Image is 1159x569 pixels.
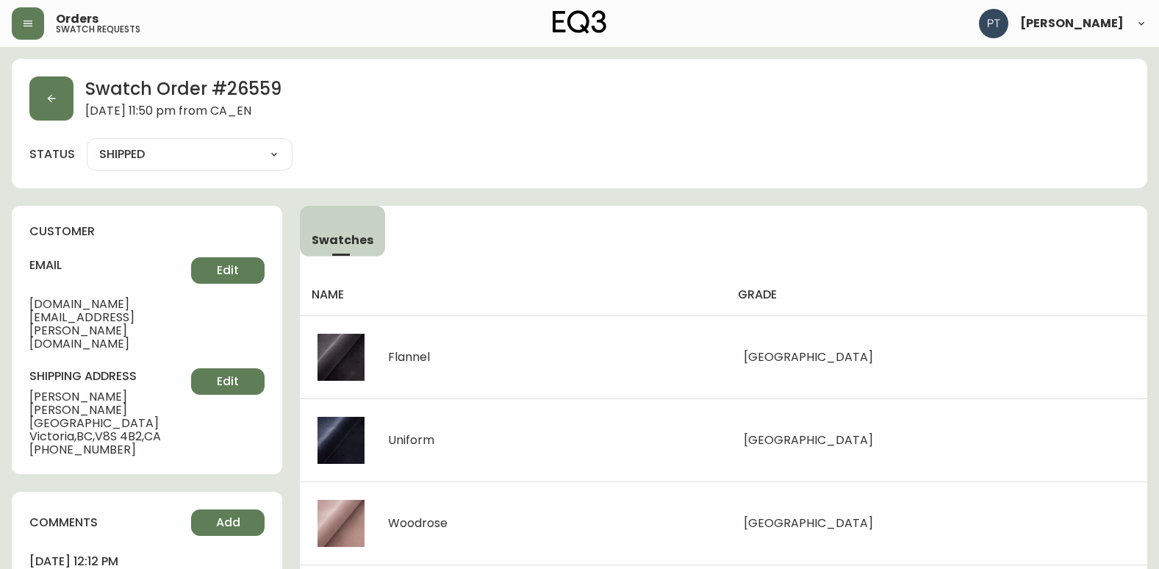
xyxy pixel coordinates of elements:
[29,257,191,273] h4: email
[317,417,365,464] img: 77642688-ddb1-4ec8-9487-c3ecf23fdaa9.jpg-thumb.jpg
[29,515,98,531] h4: comments
[29,298,191,351] span: [DOMAIN_NAME][EMAIL_ADDRESS][PERSON_NAME][DOMAIN_NAME]
[388,517,448,530] div: Woodrose
[56,13,98,25] span: Orders
[85,76,281,104] h2: Swatch Order # 26559
[29,443,191,457] span: [PHONE_NUMBER]
[29,417,191,430] span: [GEOGRAPHIC_DATA]
[191,509,265,536] button: Add
[312,232,373,248] span: Swatches
[217,373,239,390] span: Edit
[744,432,873,448] span: [GEOGRAPHIC_DATA]
[29,223,265,240] h4: customer
[744,515,873,532] span: [GEOGRAPHIC_DATA]
[553,10,607,34] img: logo
[388,351,430,364] div: Flannel
[317,500,365,547] img: 883265e6-346c-4568-aa30-ed3fc632de22.jpg-thumb.jpg
[29,430,191,443] span: Victoria , BC , V8S 4B2 , CA
[217,262,239,279] span: Edit
[317,334,365,381] img: 5d7d8119-8798-4875-8e26-cb51d847e443.jpg-thumb.jpg
[29,368,191,384] h4: shipping address
[56,25,140,34] h5: swatch requests
[744,348,873,365] span: [GEOGRAPHIC_DATA]
[191,368,265,395] button: Edit
[312,287,714,303] h4: name
[216,515,240,531] span: Add
[191,257,265,284] button: Edit
[29,146,75,162] label: status
[738,287,1135,303] h4: grade
[979,9,1008,38] img: 986dcd8e1aab7847125929f325458823
[388,434,434,447] div: Uniform
[1020,18,1124,29] span: [PERSON_NAME]
[85,104,281,121] span: [DATE] 11:50 pm from CA_EN
[29,390,191,417] span: [PERSON_NAME] [PERSON_NAME]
